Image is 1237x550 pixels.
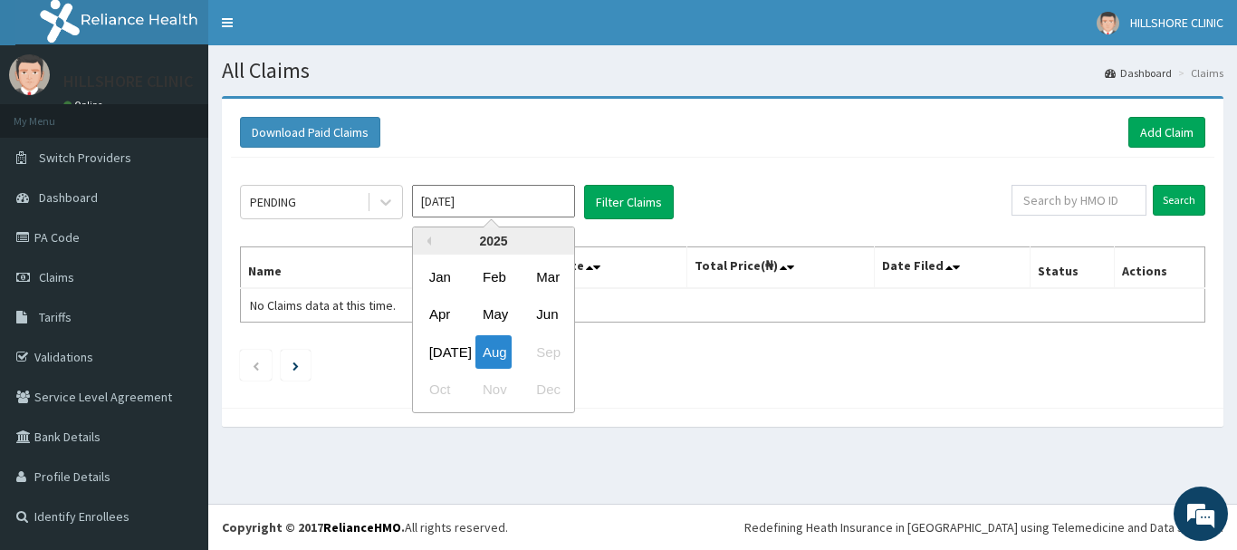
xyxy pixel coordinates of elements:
input: Search [1153,185,1205,216]
a: Next page [292,357,299,373]
div: Choose August 2025 [475,335,512,369]
div: Chat with us now [94,101,304,125]
button: Previous Year [422,236,431,246]
button: Download Paid Claims [240,117,380,148]
div: Choose July 2025 [422,335,458,369]
div: Choose May 2025 [475,298,512,332]
span: Dashboard [39,189,98,206]
div: month 2025-08 [413,258,574,409]
div: PENDING [250,193,296,211]
th: Actions [1114,247,1204,289]
div: Minimize live chat window [297,9,340,53]
img: User Image [1097,12,1119,34]
input: Search by HMO ID [1012,185,1146,216]
div: Choose February 2025 [475,260,512,294]
div: Choose June 2025 [529,298,565,332]
strong: Copyright © 2017 . [222,519,405,536]
span: HILLSHORE CLINIC [1130,14,1223,31]
footer: All rights reserved. [208,504,1237,550]
div: Redefining Heath Insurance in [GEOGRAPHIC_DATA] using Telemedicine and Data Science! [744,518,1223,536]
span: Switch Providers [39,150,131,166]
th: Status [1031,247,1115,289]
th: Date Filed [875,247,1031,289]
div: Choose April 2025 [422,298,458,332]
a: RelianceHMO [323,519,401,536]
div: Choose March 2025 [529,260,565,294]
a: Dashboard [1105,65,1172,81]
a: Online [63,99,107,111]
li: Claims [1174,65,1223,81]
textarea: Type your message and hit 'Enter' [9,362,345,425]
img: User Image [9,54,50,95]
img: d_794563401_company_1708531726252_794563401 [34,91,73,136]
div: 2025 [413,227,574,255]
span: Tariffs [39,309,72,325]
p: HILLSHORE CLINIC [63,73,193,90]
a: Previous page [252,357,260,373]
input: Select Month and Year [412,185,575,217]
span: We're online! [105,161,250,344]
a: Add Claim [1128,117,1205,148]
th: Name [241,247,484,289]
button: Filter Claims [584,185,674,219]
div: Choose January 2025 [422,260,458,294]
th: Total Price(₦) [686,247,875,289]
span: Claims [39,269,74,285]
span: No Claims data at this time. [250,297,396,314]
h1: All Claims [222,59,1223,82]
